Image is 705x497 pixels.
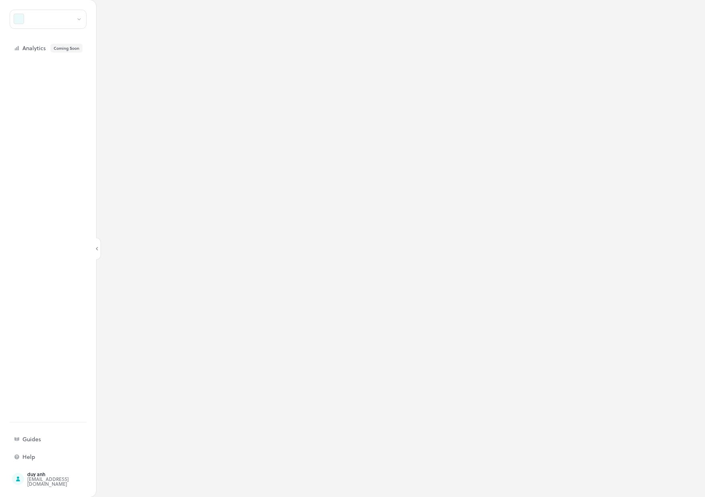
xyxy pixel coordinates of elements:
[27,477,103,486] div: [EMAIL_ADDRESS][DOMAIN_NAME]
[27,472,103,477] div: duy anh
[22,454,103,460] div: Help
[22,436,103,442] div: Guides
[22,44,103,53] div: Analytics
[50,44,83,53] div: Coming Soon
